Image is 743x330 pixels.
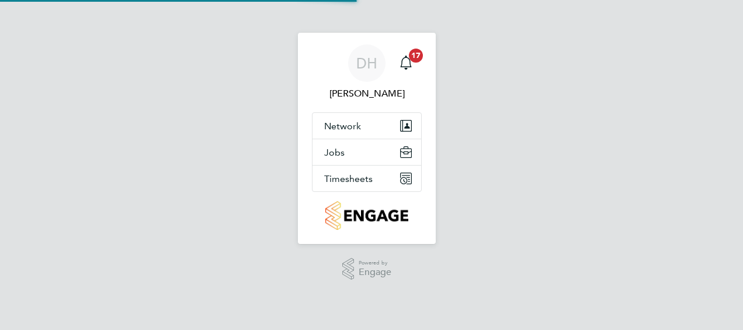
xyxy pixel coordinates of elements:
a: DH[PERSON_NAME] [312,44,422,101]
span: David Holden [312,87,422,101]
nav: Main navigation [298,33,436,244]
span: 17 [409,49,423,63]
span: Network [324,121,361,132]
span: Jobs [324,147,345,158]
img: countryside-properties-logo-retina.png [325,201,408,230]
span: Timesheets [324,173,373,184]
button: Jobs [313,139,421,165]
a: Go to home page [312,201,422,230]
a: 17 [394,44,418,82]
button: Network [313,113,421,139]
span: DH [356,56,377,71]
button: Timesheets [313,166,421,191]
a: Powered byEngage [342,258,392,280]
span: Powered by [359,258,391,268]
span: Engage [359,267,391,277]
